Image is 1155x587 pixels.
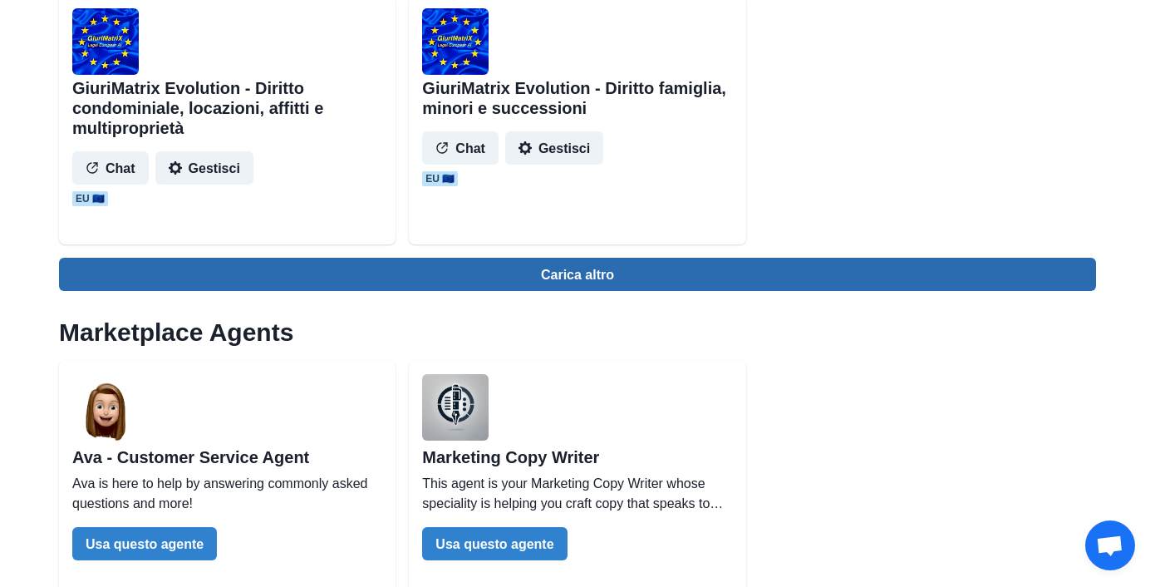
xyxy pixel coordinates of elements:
[72,474,382,514] p: Ava is here to help by answering commonly asked questions and more!
[422,8,489,75] img: user%2F1706%2F743ffb10-1b89-4ca6-9336-2c93b9db6fba
[422,374,489,441] img: user%2F2%2Fdef768d2-bb31-48e1-a725-94a4e8c437fd
[72,527,217,560] button: Usa questo agente
[505,131,603,165] button: Gestisci
[422,171,458,186] span: EU 🇪🇺
[59,318,1096,348] h2: Marketplace Agents
[59,258,1096,291] button: Carica altro
[72,8,139,75] img: user%2F1706%2F174da808-a3df-4f62-bc81-3bfcd94179e8
[422,474,732,514] p: This agent is your Marketing Copy Writer whose speciality is helping you craft copy that speaks t...
[1085,520,1135,570] div: Aprire la chat
[72,374,139,441] img: user%2F2%2Fb7ac5808-39ff-453c-8ce1-b371fabf5c1b
[72,78,382,138] h2: GiuriMatrix Evolution - Diritto condominiale, locazioni, affitti e multiproprietà
[72,151,149,185] button: Chat
[72,191,108,206] span: EU 🇪🇺
[155,151,253,185] button: Gestisci
[422,447,732,467] h2: Marketing Copy Writer
[72,447,382,467] h2: Ava - Customer Service Agent
[422,131,499,165] button: Chat
[422,78,732,118] h2: GiuriMatrix Evolution - Diritto famiglia, minori e successioni
[422,527,567,560] button: Usa questo agente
